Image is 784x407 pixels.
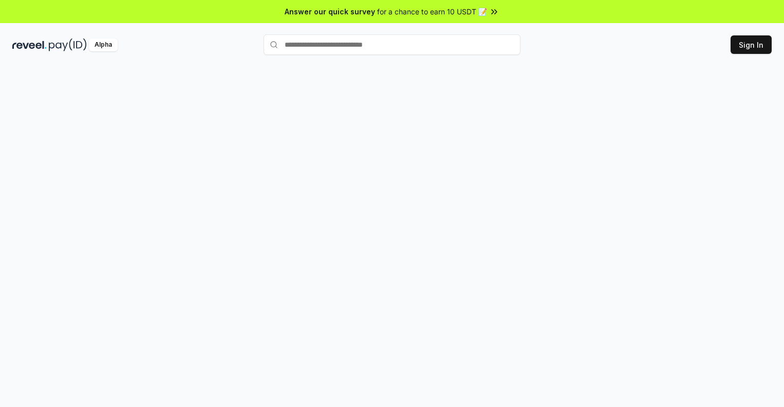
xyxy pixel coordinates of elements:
[377,6,487,17] span: for a chance to earn 10 USDT 📝
[49,38,87,51] img: pay_id
[89,38,118,51] div: Alpha
[285,6,375,17] span: Answer our quick survey
[731,35,772,54] button: Sign In
[12,38,47,51] img: reveel_dark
